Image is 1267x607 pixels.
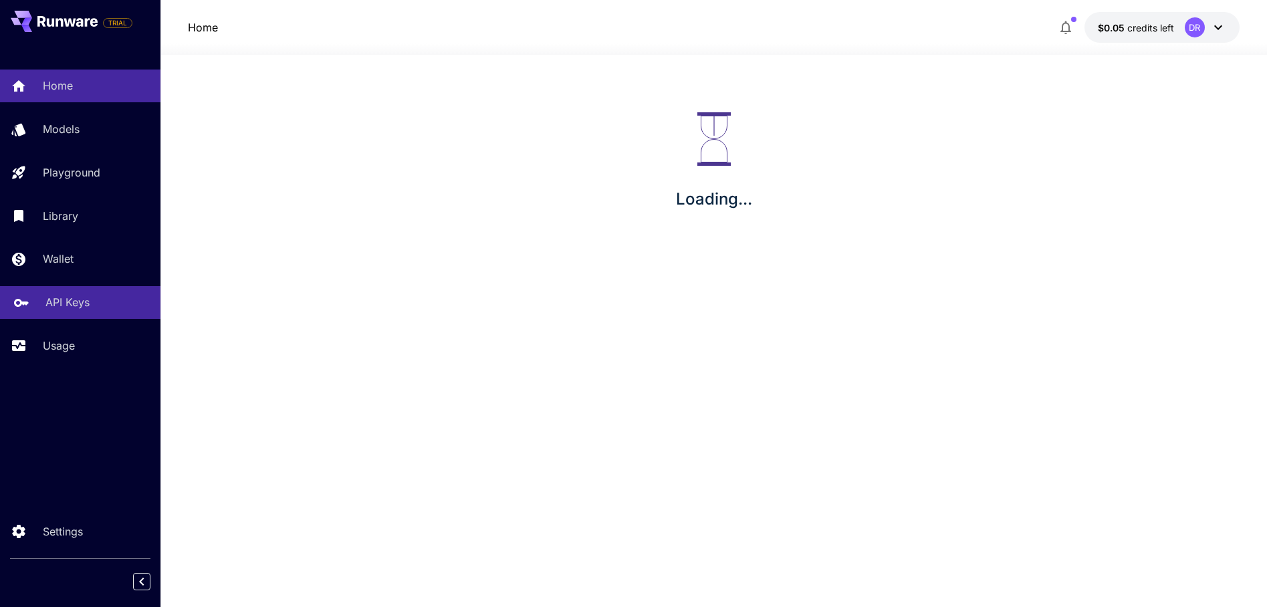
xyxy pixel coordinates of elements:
[43,121,80,137] p: Models
[45,294,90,310] p: API Keys
[1098,22,1127,33] span: $0.05
[1127,22,1174,33] span: credits left
[188,19,218,35] nav: breadcrumb
[103,15,132,31] span: Add your payment card to enable full platform functionality.
[43,338,75,354] p: Usage
[43,251,74,267] p: Wallet
[43,523,83,539] p: Settings
[1200,543,1267,607] iframe: Chat Widget
[43,208,78,224] p: Library
[1185,17,1205,37] div: DR
[104,18,132,28] span: TRIAL
[1098,21,1174,35] div: $0.05
[676,187,752,211] p: Loading...
[43,164,100,180] p: Playground
[43,78,73,94] p: Home
[143,570,160,594] div: Collapse sidebar
[133,573,150,590] button: Collapse sidebar
[1084,12,1240,43] button: $0.05DR
[188,19,218,35] a: Home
